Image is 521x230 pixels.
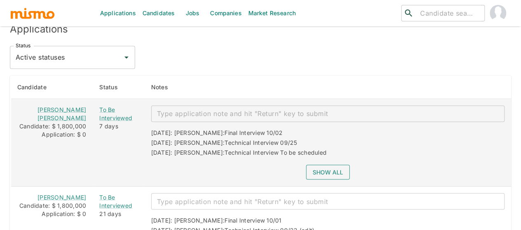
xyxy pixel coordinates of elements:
th: Notes [145,75,511,99]
span: Final Interview 10/01 [224,216,281,223]
div: [DATE]: [PERSON_NAME]: [151,138,297,148]
a: To Be Interviewed [99,105,138,122]
div: [DATE]: [PERSON_NAME]: [151,128,283,138]
div: [DATE]: [PERSON_NAME]: [151,216,282,226]
div: Candidate: $ 1,800,000 [18,201,86,209]
div: 21 days [99,209,138,218]
div: Application: $ 0 [18,130,86,138]
div: 7 days [99,122,138,130]
div: Candidate: $ 1,800,000 [18,122,86,130]
div: Application: $ 0 [18,209,86,218]
span: Final Interview 10/02 [224,129,283,136]
a: [PERSON_NAME] [PERSON_NAME] [37,106,86,121]
th: Status [93,75,144,99]
label: Status [16,42,30,49]
h5: Applications [10,23,511,36]
a: To Be Interviewed [99,193,138,209]
input: Candidate search [417,7,481,19]
button: Open [121,51,132,63]
span: Technical Interview To be scheduled [224,149,327,156]
th: Candidate [11,75,93,99]
a: [PERSON_NAME] [37,193,86,200]
button: Show all [306,165,350,180]
span: Technical Interview 09/25 [224,139,297,146]
img: logo [10,7,55,19]
img: Maia Reyes [490,5,506,21]
div: [DATE]: [PERSON_NAME]: [151,148,327,158]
